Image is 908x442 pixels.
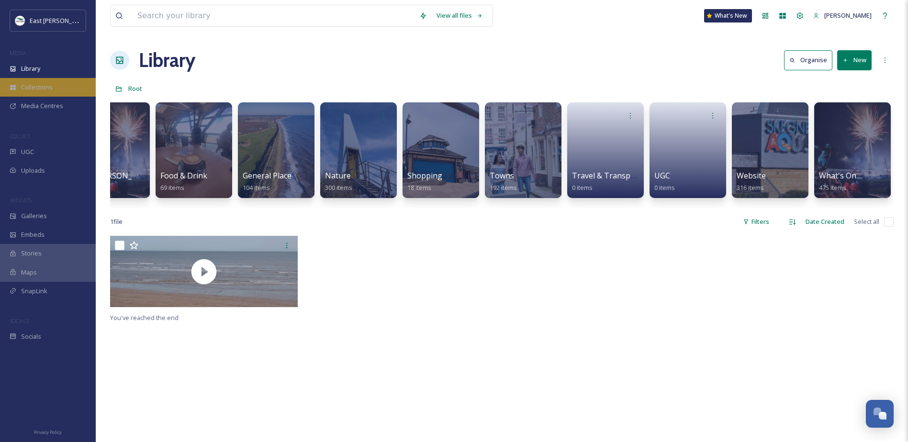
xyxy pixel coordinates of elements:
[10,197,32,204] span: WIDGETS
[704,9,752,22] a: What's New
[737,170,766,181] span: Website
[243,170,291,181] span: General Place
[572,170,641,181] span: Travel & Transport
[34,426,62,437] a: Privacy Policy
[110,217,123,226] span: 1 file
[21,332,41,341] span: Socials
[243,171,291,192] a: General Place104 items
[78,171,157,192] a: East [PERSON_NAME]
[654,170,670,181] span: UGC
[490,171,517,192] a: Towns192 items
[128,83,142,94] a: Root
[10,49,26,56] span: MEDIA
[654,171,675,192] a: UGC0 items
[738,212,774,231] div: Filters
[490,183,517,192] span: 192 items
[128,84,142,93] span: Root
[325,183,352,192] span: 300 items
[15,16,25,25] img: download%20%283%29.jpeg
[160,171,207,192] a: Food & Drink69 items
[572,171,641,192] a: Travel & Transport0 items
[21,287,47,296] span: SnapLink
[432,6,488,25] a: View all files
[160,183,184,192] span: 69 items
[407,183,431,192] span: 18 items
[21,101,63,110] span: Media Centres
[21,166,45,175] span: Uploads
[110,236,298,307] img: thumbnail
[139,46,195,75] a: Library
[10,133,30,140] span: COLLECT
[78,170,157,181] span: East [PERSON_NAME]
[572,183,593,192] span: 0 items
[10,317,29,324] span: SOCIALS
[808,6,876,25] a: [PERSON_NAME]
[784,50,832,70] button: Organise
[654,183,675,192] span: 0 items
[819,183,846,192] span: 475 items
[737,171,766,192] a: Website316 items
[819,170,856,181] span: What's On
[34,429,62,435] span: Privacy Policy
[160,170,207,181] span: Food & Drink
[21,147,34,156] span: UGC
[407,171,442,192] a: Shopping18 items
[490,170,514,181] span: Towns
[21,64,40,73] span: Library
[837,50,872,70] button: New
[133,5,415,26] input: Search your library
[866,400,894,428] button: Open Chat
[21,249,42,258] span: Stories
[21,211,47,221] span: Galleries
[30,16,134,25] span: East [PERSON_NAME] District Council
[325,171,352,192] a: Nature300 items
[243,183,270,192] span: 104 items
[407,170,442,181] span: Shopping
[854,217,879,226] span: Select all
[21,230,45,239] span: Embeds
[21,83,53,92] span: Collections
[325,170,351,181] span: Nature
[21,268,37,277] span: Maps
[737,183,764,192] span: 316 items
[801,212,849,231] div: Date Created
[819,171,856,192] a: What's On475 items
[110,313,179,322] span: You've reached the end
[824,11,872,20] span: [PERSON_NAME]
